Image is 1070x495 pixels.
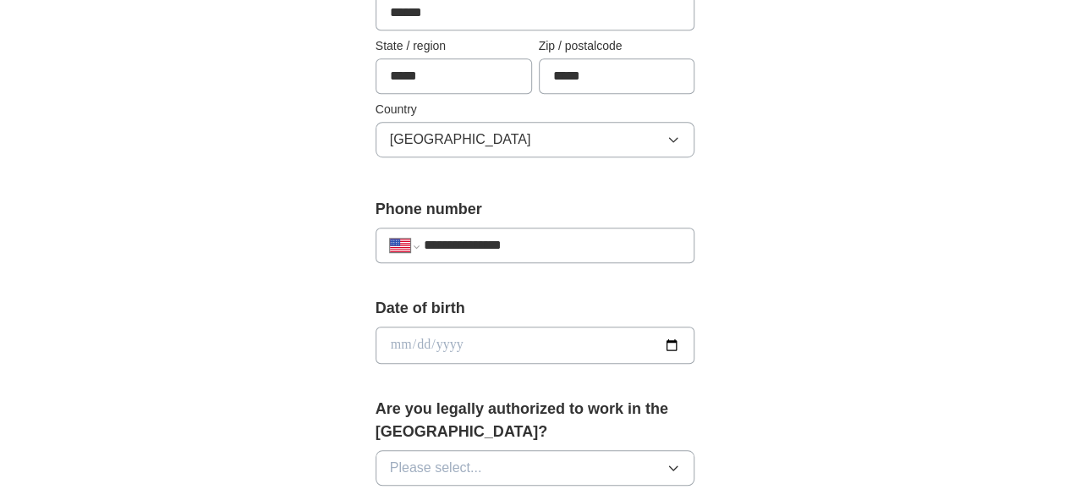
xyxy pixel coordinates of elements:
[376,122,695,157] button: [GEOGRAPHIC_DATA]
[376,398,695,443] label: Are you legally authorized to work in the [GEOGRAPHIC_DATA]?
[539,37,695,55] label: Zip / postalcode
[390,129,531,150] span: [GEOGRAPHIC_DATA]
[376,101,695,118] label: Country
[376,198,695,221] label: Phone number
[390,458,482,478] span: Please select...
[376,37,532,55] label: State / region
[376,297,695,320] label: Date of birth
[376,450,695,486] button: Please select...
